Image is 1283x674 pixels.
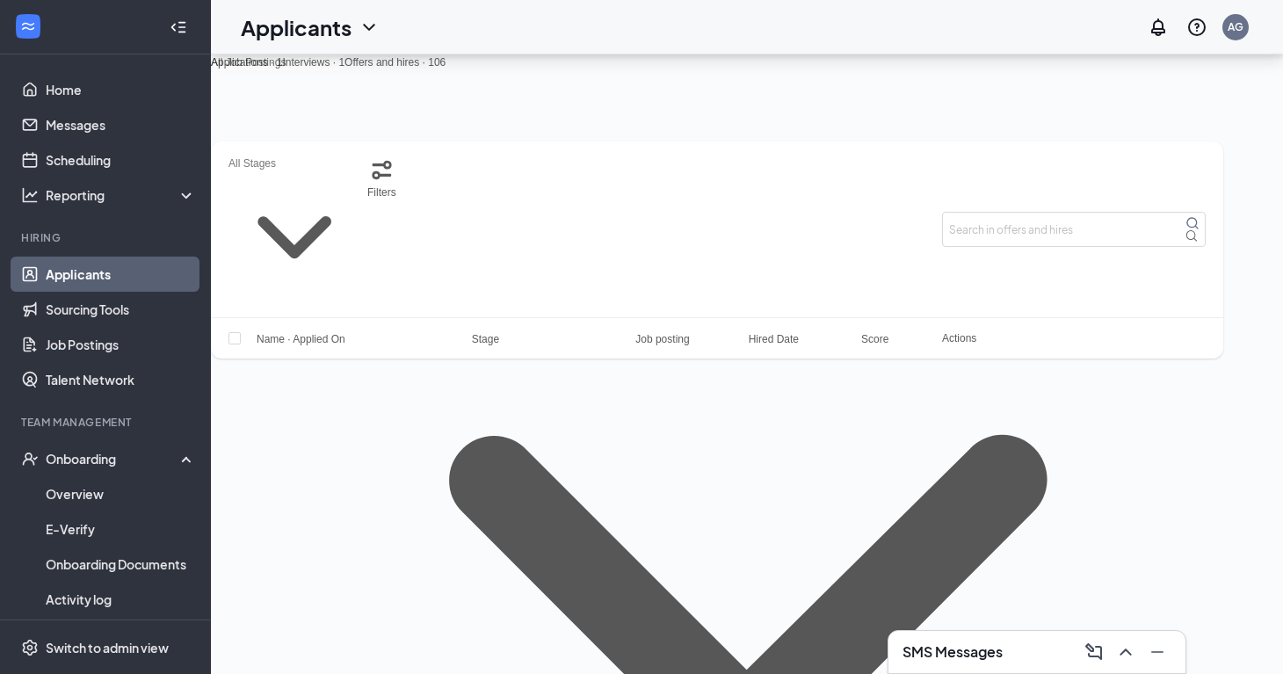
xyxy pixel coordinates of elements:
[902,642,1003,662] h3: SMS Messages
[46,107,196,142] a: Messages
[367,156,396,185] svg: Filter
[46,327,196,362] a: Job Postings
[344,54,446,70] div: Offers and hires · 106
[21,230,192,245] div: Hiring
[635,333,689,345] span: Job posting
[1228,19,1243,34] div: AG
[1112,638,1140,666] button: ChevronUp
[241,12,352,42] h1: Applicants
[46,186,197,204] div: Reporting
[46,639,169,656] div: Switch to admin view
[21,415,192,430] div: Team Management
[46,292,196,327] a: Sourcing Tools
[21,639,39,656] svg: Settings
[46,547,196,582] a: Onboarding Documents
[170,18,187,36] svg: Collapse
[21,186,39,204] svg: Analysis
[1147,641,1168,663] svg: Minimize
[1115,641,1136,663] svg: ChevronUp
[472,333,499,345] span: Stage
[46,476,196,511] a: Overview
[749,333,799,345] span: Hired Date
[1143,638,1171,666] button: Minimize
[1084,641,1105,663] svg: ComposeMessage
[1185,216,1200,230] svg: MagnifyingGlass
[257,333,345,345] span: Name · Applied On
[228,156,360,171] input: All Stages
[21,450,39,467] svg: UserCheck
[19,18,37,35] svg: WorkstreamLogo
[46,450,197,467] div: Onboarding
[942,212,1206,247] input: Search in offers and hires
[228,171,360,303] svg: ChevronDown
[46,617,196,652] a: Team
[46,257,196,292] a: Applicants
[282,54,344,70] div: Interviews · 1
[46,582,196,617] a: Activity log
[367,156,396,200] button: Filter Filters
[1186,17,1207,38] svg: QuestionInfo
[46,511,196,547] a: E-Verify
[942,332,976,344] span: Actions
[861,333,888,345] span: Score
[46,72,196,107] a: Home
[359,17,380,38] svg: ChevronDown
[46,362,196,397] a: Talent Network
[46,142,196,178] a: Scheduling
[1080,638,1108,666] button: ComposeMessage
[1148,17,1169,38] svg: Notifications
[211,54,282,70] div: Applications · 1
